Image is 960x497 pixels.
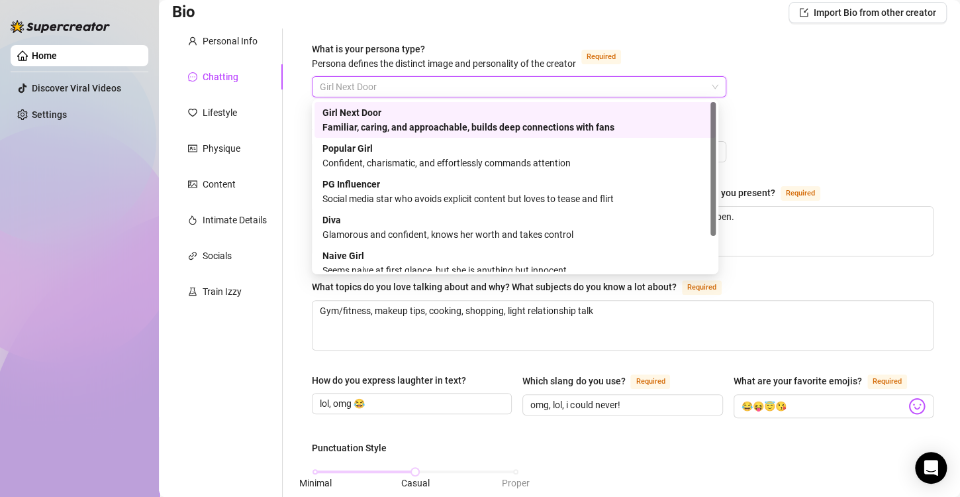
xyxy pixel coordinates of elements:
[188,36,197,46] span: user
[188,144,197,153] span: idcard
[734,373,922,389] label: What are your favorite emojis?
[867,374,907,389] span: Required
[322,179,380,190] strong: PG Influencer
[322,227,708,242] div: Glamorous and confident, knows her worth and takes control
[32,83,121,93] a: Discover Viral Videos
[312,44,576,69] span: What is your persona type?
[188,108,197,117] span: heart
[322,263,708,278] div: Seems naive at first glance, but she is anything but innocent
[530,398,712,412] input: Which slang do you use?
[188,287,197,296] span: experiment
[312,441,387,455] div: Punctuation Style
[630,374,670,389] span: Required
[203,177,236,192] div: Content
[312,441,396,455] label: Punctuation Style
[203,105,237,120] div: Lifestyle
[312,373,475,388] label: How do you express laughter in text?
[188,180,197,189] span: picture
[203,141,240,156] div: Physique
[188,251,197,260] span: link
[322,192,708,206] div: Social media star who avoids explicit content but loves to tease and flirt
[312,373,466,388] div: How do you express laughter in text?
[172,2,195,23] h3: Bio
[203,213,267,227] div: Intimate Details
[322,143,373,154] strong: Popular Girl
[322,215,341,225] strong: Diva
[203,34,258,48] div: Personal Info
[299,478,332,488] span: Minimal
[742,398,906,415] input: What are your favorite emojis?
[522,373,685,389] label: Which slang do you use?
[734,374,862,388] div: What are your favorite emojis?
[682,280,722,295] span: Required
[322,156,708,170] div: Confident, charismatic, and effortlessly commands attention
[799,8,808,17] span: import
[320,77,718,97] span: Girl Next Door
[32,109,67,120] a: Settings
[203,70,238,84] div: Chatting
[312,280,677,294] div: What topics do you love talking about and why? What subjects do you know a lot about?
[908,398,926,415] img: svg%3e
[322,120,708,135] div: Familiar, caring, and approachable, builds deep connections with fans
[522,374,625,388] div: Which slang do you use?
[188,215,197,225] span: fire
[203,248,232,263] div: Socials
[203,284,242,299] div: Train Izzy
[789,2,947,23] button: Import Bio from other creator
[320,396,501,411] input: How do you express laughter in text?
[32,50,57,61] a: Home
[312,58,576,69] span: Persona defines the distinct image and personality of the creator
[502,478,530,488] span: Proper
[781,186,820,201] span: Required
[188,72,197,82] span: message
[814,7,936,18] span: Import Bio from other creator
[322,107,381,118] strong: Girl Next Door
[312,279,736,295] label: What topics do you love talking about and why? What subjects do you know a lot about?
[581,50,621,64] span: Required
[11,20,110,33] img: logo-BBDzfeDw.svg
[401,478,430,488] span: Casual
[915,452,947,484] div: Open Intercom Messenger
[322,250,364,261] strong: Naive Girl
[312,301,933,350] textarea: What topics do you love talking about and why? What subjects do you know a lot about?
